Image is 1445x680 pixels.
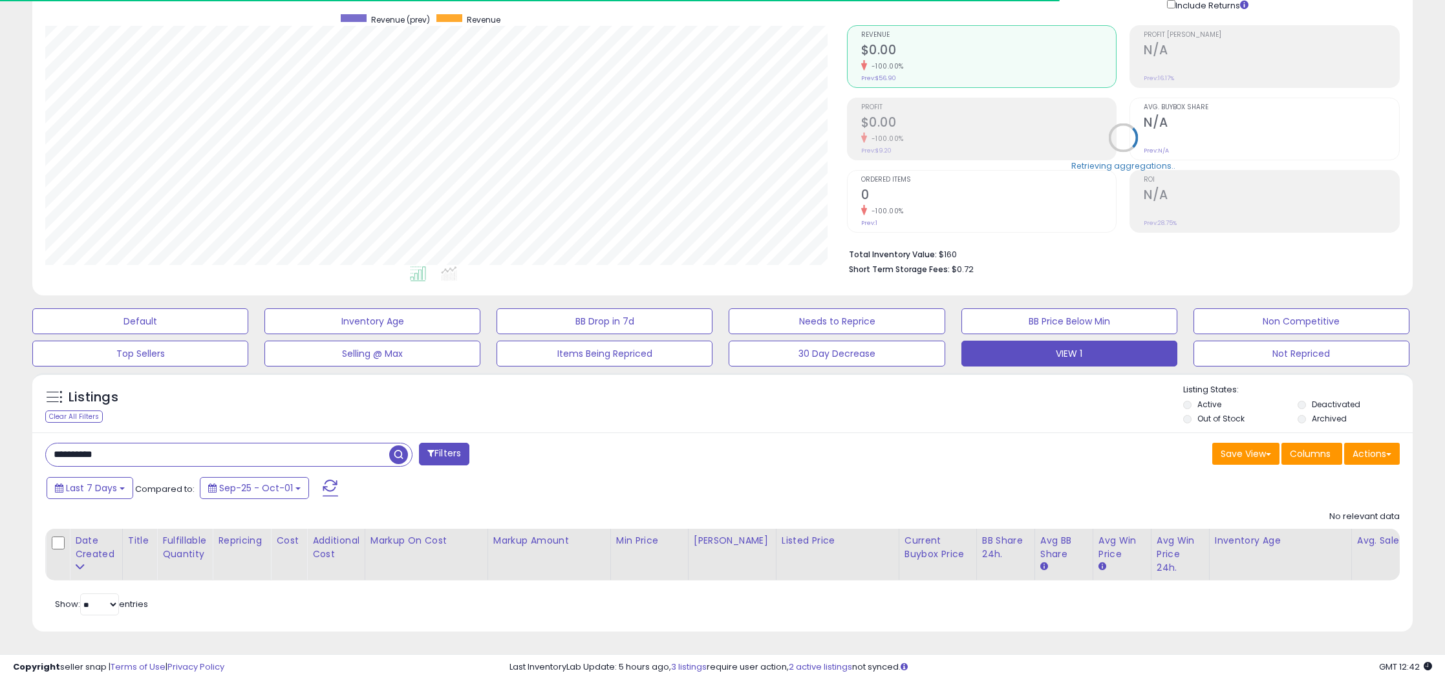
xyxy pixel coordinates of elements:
[66,482,117,494] span: Last 7 Days
[167,661,224,673] a: Privacy Policy
[1197,399,1221,410] label: Active
[419,443,469,465] button: Filters
[69,388,118,407] h5: Listings
[1071,160,1175,171] div: Retrieving aggregations..
[1157,534,1204,575] div: Avg Win Price 24h.
[1040,534,1087,561] div: Avg BB Share
[982,534,1029,561] div: BB Share 24h.
[729,341,945,367] button: 30 Day Decrease
[961,341,1177,367] button: VIEW 1
[961,308,1177,334] button: BB Price Below Min
[75,534,117,561] div: Date Created
[264,308,480,334] button: Inventory Age
[45,410,103,423] div: Clear All Filters
[128,534,151,547] div: Title
[162,534,207,561] div: Fulfillable Quantity
[493,534,605,547] div: Markup Amount
[200,477,309,499] button: Sep-25 - Oct-01
[55,598,148,610] span: Show: entries
[671,661,707,673] a: 3 listings
[1197,413,1245,424] label: Out of Stock
[1183,384,1413,396] p: Listing States:
[1098,561,1106,573] small: Avg Win Price.
[1193,341,1409,367] button: Not Repriced
[1040,561,1048,573] small: Avg BB Share.
[32,341,248,367] button: Top Sellers
[32,308,248,334] button: Default
[782,534,894,547] div: Listed Price
[1193,308,1409,334] button: Non Competitive
[467,14,500,25] span: Revenue
[1212,443,1279,465] button: Save View
[219,482,293,494] span: Sep-25 - Oct-01
[13,661,224,674] div: seller snap | |
[1215,534,1346,547] div: Inventory Age
[370,534,482,547] div: Markup on Cost
[1329,511,1400,523] div: No relevant data
[789,661,852,673] a: 2 active listings
[509,661,1432,674] div: Last InventoryLab Update: 5 hours ago, require user action, not synced.
[312,534,359,561] div: Additional Cost
[47,477,133,499] button: Last 7 Days
[13,661,60,673] strong: Copyright
[904,534,971,561] div: Current Buybox Price
[1098,534,1146,561] div: Avg Win Price
[135,483,195,495] span: Compared to:
[497,308,712,334] button: BB Drop in 7d
[1290,447,1331,460] span: Columns
[218,534,265,547] div: Repricing
[264,341,480,367] button: Selling @ Max
[1344,443,1400,465] button: Actions
[497,341,712,367] button: Items Being Repriced
[1312,399,1360,410] label: Deactivated
[365,529,487,580] th: The percentage added to the cost of goods (COGS) that forms the calculator for Min & Max prices.
[694,534,771,547] div: [PERSON_NAME]
[1312,413,1347,424] label: Archived
[111,661,166,673] a: Terms of Use
[729,308,945,334] button: Needs to Reprice
[276,534,301,547] div: Cost
[1281,443,1342,465] button: Columns
[616,534,683,547] div: Min Price
[371,14,430,25] span: Revenue (prev)
[1379,661,1432,673] span: 2025-10-10 12:42 GMT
